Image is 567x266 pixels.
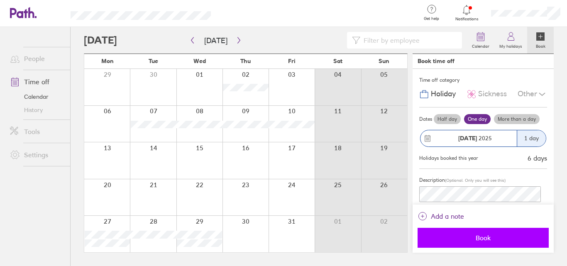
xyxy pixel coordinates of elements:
label: One day [464,114,491,124]
span: Notifications [453,17,480,22]
span: Add a note [431,210,464,223]
div: Book time off [418,58,455,64]
span: Holiday [431,90,456,98]
label: Half day [434,114,461,124]
span: Get help [418,16,445,21]
div: 1 day [517,130,546,146]
a: My holidays [494,27,527,54]
a: Calendar [3,90,70,103]
button: Book [418,228,549,248]
span: (Optional. Only you will see this) [445,178,506,183]
button: [DATE] [198,34,234,47]
span: Dates [419,116,432,122]
button: [DATE] 20251 day [419,126,547,151]
a: Settings [3,146,70,163]
span: Tue [149,58,158,64]
a: History [3,103,70,117]
input: Filter by employee [360,32,457,48]
div: Time off category [419,74,547,86]
strong: [DATE] [458,134,477,142]
a: Time off [3,73,70,90]
button: Add a note [418,210,464,223]
span: Sat [333,58,342,64]
label: Book [531,41,550,49]
span: 2025 [458,135,492,142]
span: Mon [101,58,114,64]
span: Fri [288,58,296,64]
span: Sun [379,58,389,64]
a: Tools [3,123,70,140]
span: Book [423,234,543,242]
a: Notifications [453,4,480,22]
span: Sickness [478,90,507,98]
span: Wed [193,58,206,64]
div: Other [518,86,547,102]
label: Calendar [467,41,494,49]
div: 6 days [528,154,547,162]
div: Holidays booked this year [419,155,478,161]
label: My holidays [494,41,527,49]
a: People [3,50,70,67]
span: Description [419,177,445,183]
a: Calendar [467,27,494,54]
label: More than a day [494,114,540,124]
span: Thu [240,58,251,64]
a: Book [527,27,554,54]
